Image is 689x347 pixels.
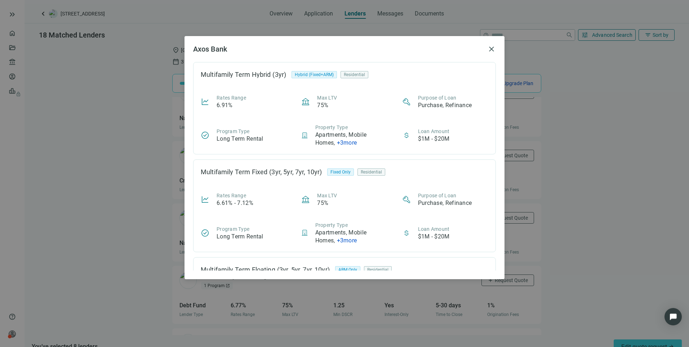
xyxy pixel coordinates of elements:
[418,128,450,134] span: Loan Amount
[295,71,334,78] span: Hybrid (Fixed+ARM)
[217,193,246,198] span: Rates Range
[418,193,457,198] span: Purpose of Loan
[201,266,275,273] div: Multifamily Term Floating
[217,135,263,143] article: Long Term Rental
[418,233,450,241] article: $1M - $20M
[217,95,246,101] span: Rates Range
[275,265,335,275] div: (3yr, 5yr, 7yr, 10yr)
[317,101,328,109] article: 75%
[418,135,450,143] article: $1M - $20M
[337,237,357,244] span: + 3 more
[487,45,496,53] button: close
[217,233,263,241] article: Long Term Rental
[315,124,348,130] span: Property Type
[315,229,366,244] span: Apartments, Mobile Homes ,
[338,266,357,273] span: ARM Only
[330,168,351,176] span: Fixed Only
[364,266,392,273] div: Residential
[315,222,348,228] span: Property Type
[267,167,327,177] div: (3yr, 5yr, 7yr, 10yr)
[201,168,267,176] div: Multifamily Term Fixed
[341,71,368,78] div: Residential
[271,70,292,80] div: (3yr)
[418,101,472,109] article: Purchase, Refinance
[337,139,357,146] span: + 3 more
[317,95,337,101] span: Max LTV
[217,101,233,109] article: 6.91%
[317,199,328,207] article: 75%
[315,131,366,146] span: Apartments, Mobile Homes ,
[664,308,682,325] div: Open Intercom Messenger
[418,199,472,207] article: Purchase, Refinance
[193,45,484,53] h2: Axos Bank
[217,128,249,134] span: Program Type
[317,193,337,198] span: Max LTV
[418,226,450,232] span: Loan Amount
[217,199,253,207] article: 6.61% - 7.12%
[418,95,457,101] span: Purpose of Loan
[201,71,271,78] div: Multifamily Term Hybrid
[217,226,249,232] span: Program Type
[357,168,385,176] div: Residential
